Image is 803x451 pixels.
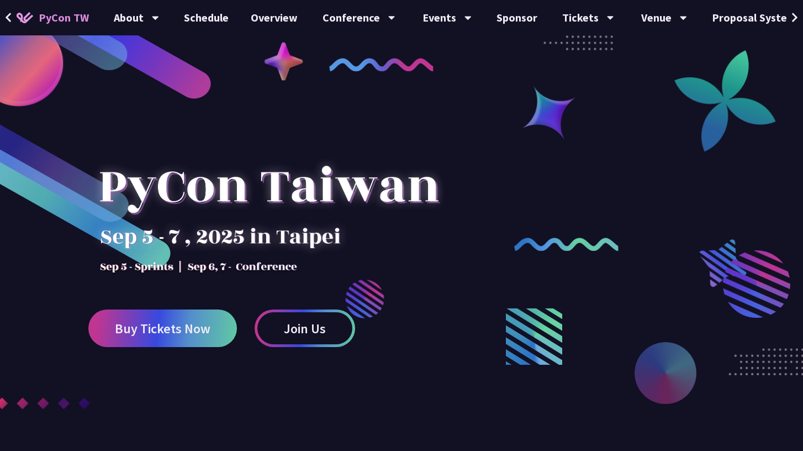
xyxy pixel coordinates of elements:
[255,310,355,347] a: Join Us
[115,322,210,335] span: Buy Tickets Now
[284,322,326,335] span: Join Us
[514,238,619,251] img: curly-2.e802c9f.png
[88,310,237,347] a: Buy Tickets Now
[329,58,434,71] img: curly-1.ebdbada.png
[6,4,100,32] a: PyCon TW
[17,12,33,23] img: Home icon of PyCon TW 2025
[39,9,89,26] span: PyCon TW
